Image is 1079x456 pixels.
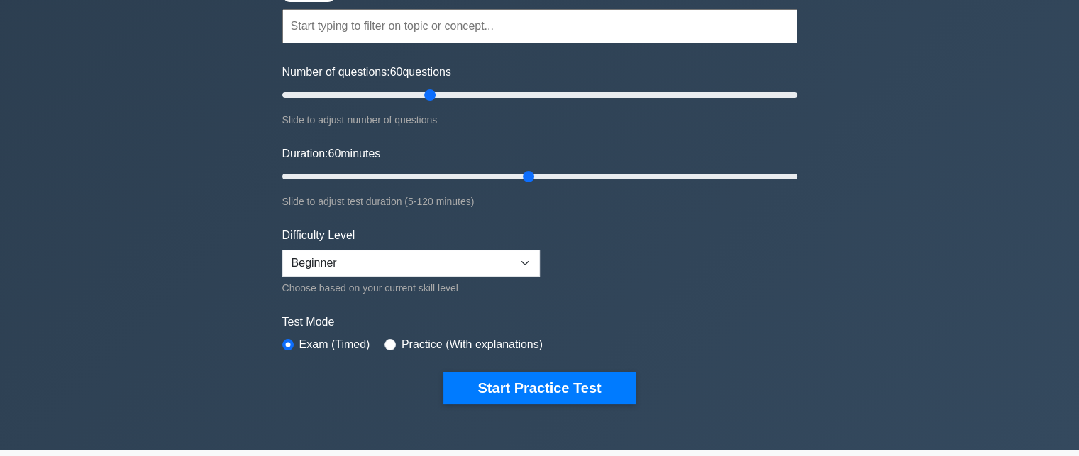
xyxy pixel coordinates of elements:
label: Test Mode [282,313,797,330]
label: Duration: minutes [282,145,381,162]
label: Practice (With explanations) [402,336,543,353]
div: Choose based on your current skill level [282,279,540,296]
label: Exam (Timed) [299,336,370,353]
span: 60 [390,66,403,78]
span: 60 [328,148,341,160]
button: Start Practice Test [443,372,635,404]
div: Slide to adjust number of questions [282,111,797,128]
input: Start typing to filter on topic or concept... [282,9,797,43]
div: Slide to adjust test duration (5-120 minutes) [282,193,797,210]
label: Difficulty Level [282,227,355,244]
label: Number of questions: questions [282,64,451,81]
